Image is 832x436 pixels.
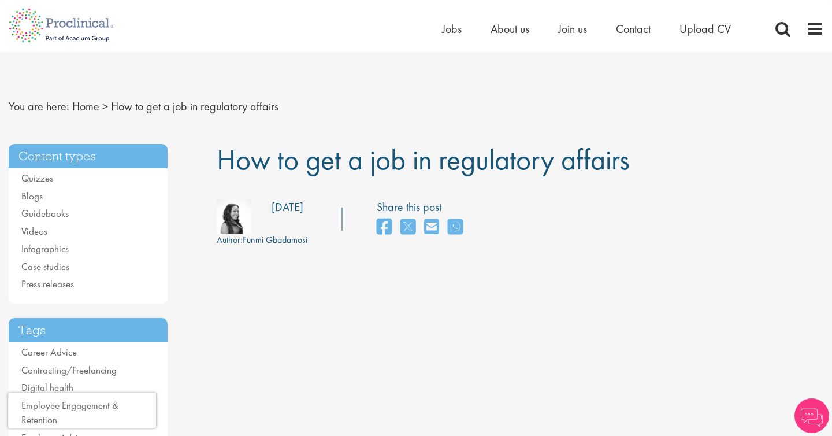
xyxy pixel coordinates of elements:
img: Chatbot [794,398,829,433]
a: Case studies [21,260,69,273]
a: About us [491,21,529,36]
a: Quizzes [21,172,53,184]
a: Press releases [21,278,74,290]
a: share on email [424,215,439,240]
a: share on whats app [448,215,463,240]
iframe: reCAPTCHA [8,393,156,428]
a: Jobs [442,21,462,36]
span: How to get a job in regulatory affairs [217,141,630,178]
a: Guidebooks [21,207,69,220]
div: Funmi Gbadamosi [217,234,307,247]
span: Author: [217,234,243,246]
a: Join us [558,21,587,36]
a: Career Advice [21,346,77,359]
a: Infographics [21,242,69,255]
a: breadcrumb link [72,99,99,114]
h3: Tags [9,318,168,343]
a: Contact [616,21,651,36]
span: You are here: [9,99,69,114]
div: [DATE] [272,199,303,216]
a: Blogs [21,190,43,202]
h3: Content types [9,144,168,169]
a: Videos [21,225,47,238]
a: Upload CV [679,21,731,36]
label: Share this post [377,199,469,216]
a: Contracting/Freelancing [21,364,117,376]
a: share on facebook [377,215,392,240]
span: > [102,99,108,114]
a: Digital health [21,381,73,394]
a: share on twitter [400,215,415,240]
span: How to get a job in regulatory affairs [111,99,278,114]
img: 383e1147-3b0e-4ab7-6ae9-08d7f17c413d [217,199,251,234]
